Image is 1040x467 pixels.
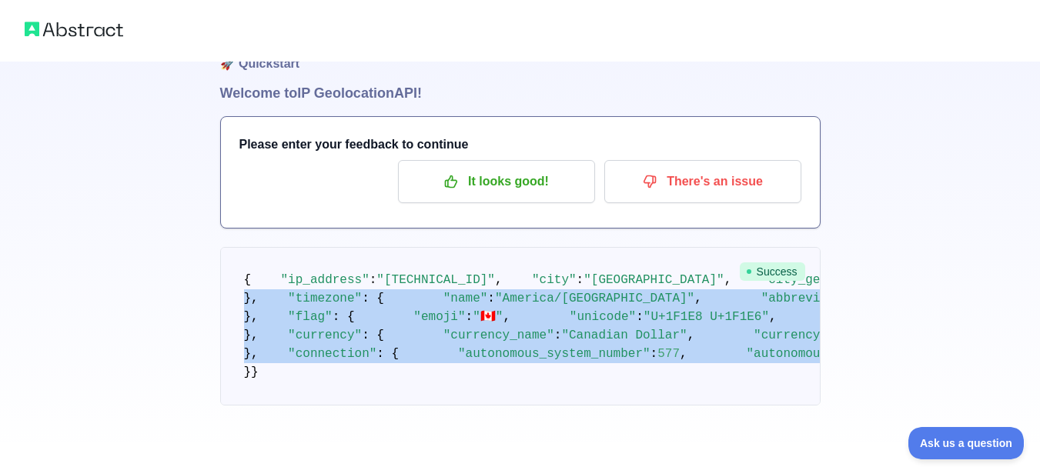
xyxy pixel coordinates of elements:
span: : { [333,310,355,324]
img: Abstract logo [25,18,123,40]
span: "unicode" [570,310,636,324]
span: : [636,310,644,324]
span: , [769,310,777,324]
span: Success [740,262,805,281]
h3: Please enter your feedback to continue [239,135,801,154]
span: "[GEOGRAPHIC_DATA]" [584,273,724,287]
span: "name" [443,292,488,305]
span: , [680,347,687,361]
span: "America/[GEOGRAPHIC_DATA]" [495,292,694,305]
span: : { [362,292,384,305]
span: "autonomous_system_organization" [746,347,982,361]
span: : [466,310,473,324]
span: "flag" [288,310,333,324]
span: "U+1F1E8 U+1F1E6" [644,310,769,324]
span: "emoji" [413,310,465,324]
span: , [495,273,503,287]
span: , [694,292,702,305]
span: 577 [657,347,680,361]
span: "currency" [288,329,362,342]
span: , [503,310,510,324]
span: "[TECHNICAL_ID]" [376,273,495,287]
span: , [724,273,732,287]
h1: Welcome to IP Geolocation API! [220,82,821,104]
span: "timezone" [288,292,362,305]
span: : [554,329,562,342]
span: "ip_address" [281,273,370,287]
span: "currency_name" [443,329,554,342]
iframe: Toggle Customer Support [908,427,1025,459]
span: : [577,273,584,287]
span: "Canadian Dollar" [561,329,687,342]
span: "currency_code" [754,329,864,342]
span: : [487,292,495,305]
span: : [370,273,377,287]
span: "city" [532,273,577,287]
span: "abbreviation" [761,292,864,305]
p: There's an issue [616,168,790,195]
span: : [650,347,658,361]
span: "connection" [288,347,376,361]
button: There's an issue [604,160,801,203]
span: { [244,273,252,287]
span: : { [376,347,399,361]
button: It looks good! [398,160,595,203]
p: It looks good! [410,168,584,195]
span: "autonomous_system_number" [458,347,650,361]
span: , [687,329,695,342]
span: : { [362,329,384,342]
span: "🇨🇦" [473,310,503,324]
